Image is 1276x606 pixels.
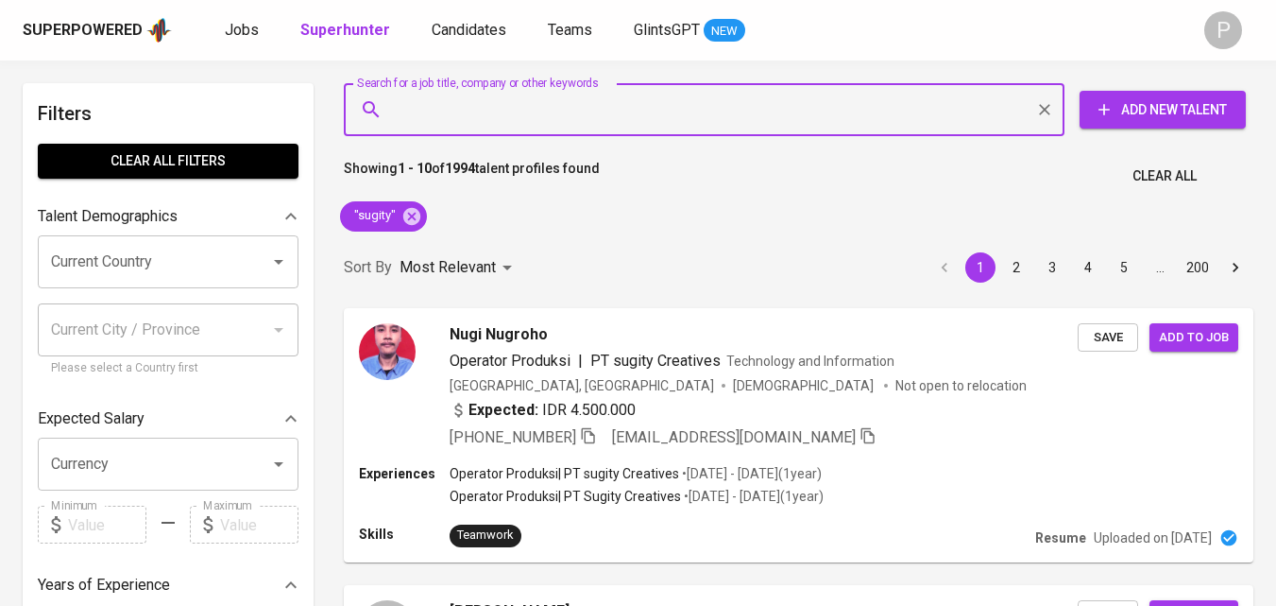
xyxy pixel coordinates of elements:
div: P [1204,11,1242,49]
button: Clear [1031,96,1058,123]
p: Not open to relocation [895,376,1027,395]
p: Skills [359,525,450,544]
div: Expected Salary [38,400,298,438]
button: Add New Talent [1080,91,1246,129]
div: Talent Demographics [38,198,298,235]
h6: Filters [38,98,298,129]
div: Teamwork [457,527,514,545]
span: Teams [548,21,592,39]
button: Add to job [1149,323,1238,353]
span: Nugi Nugroho [450,323,548,346]
p: Showing of talent profiles found [344,159,600,194]
div: Most Relevant [400,251,519,286]
span: NEW [704,22,745,41]
button: Go to page 200 [1181,252,1215,283]
b: 1994 [445,161,475,176]
b: Superhunter [300,21,390,39]
span: Add New Talent [1095,98,1231,122]
span: Add to job [1159,327,1229,349]
button: Go to next page [1220,252,1250,283]
span: [EMAIL_ADDRESS][DOMAIN_NAME] [612,428,856,446]
input: Value [68,506,146,544]
a: Jobs [225,19,263,43]
div: IDR 4.500.000 [450,399,636,422]
span: Candidates [432,21,506,39]
span: Jobs [225,21,259,39]
div: … [1145,258,1175,277]
button: Go to page 2 [1001,252,1031,283]
div: "sugity" [340,201,427,232]
p: Please select a Country first [51,359,285,378]
p: Expected Salary [38,407,145,430]
button: Go to page 3 [1037,252,1067,283]
nav: pagination navigation [927,252,1253,283]
button: Clear All filters [38,144,298,179]
span: PT sugity Creatives [590,352,721,370]
p: Operator Produksi | PT Sugity Creatives [450,487,681,506]
b: Expected: [468,399,538,422]
span: [DEMOGRAPHIC_DATA] [733,376,876,395]
button: Open [265,451,292,477]
p: Uploaded on [DATE] [1094,528,1212,547]
button: Save [1078,323,1138,353]
button: page 1 [965,252,995,283]
a: GlintsGPT NEW [634,19,745,43]
button: Go to page 4 [1073,252,1103,283]
img: 19e1b182b3609f70328db26ff867d134.jpeg [359,323,416,380]
a: Nugi NugrohoOperator Produksi|PT sugity CreativesTechnology and Information[GEOGRAPHIC_DATA], [GE... [344,308,1253,563]
p: Experiences [359,464,450,483]
span: Clear All filters [53,149,283,173]
a: Superhunter [300,19,394,43]
div: Superpowered [23,20,143,42]
p: Most Relevant [400,256,496,279]
p: Sort By [344,256,392,279]
a: Superpoweredapp logo [23,16,172,44]
a: Teams [548,19,596,43]
p: Resume [1035,528,1086,547]
button: Open [265,249,292,275]
button: Go to page 5 [1109,252,1139,283]
p: Operator Produksi | PT sugity Creatives [450,464,679,483]
p: Years of Experience [38,574,170,597]
span: GlintsGPT [634,21,700,39]
span: Save [1087,327,1129,349]
span: Clear All [1132,164,1197,188]
span: | [578,350,583,372]
button: Clear All [1125,159,1204,194]
a: Candidates [432,19,510,43]
p: Talent Demographics [38,205,178,228]
p: • [DATE] - [DATE] ( 1 year ) [681,487,824,506]
b: 1 - 10 [398,161,432,176]
div: Years of Experience [38,566,298,604]
span: "sugity" [340,207,407,225]
span: [PHONE_NUMBER] [450,428,576,446]
input: Value [220,506,298,544]
span: Operator Produksi [450,352,570,370]
img: app logo [146,16,172,44]
div: [GEOGRAPHIC_DATA], [GEOGRAPHIC_DATA] [450,376,714,395]
p: • [DATE] - [DATE] ( 1 year ) [679,464,822,483]
span: Technology and Information [726,354,894,369]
